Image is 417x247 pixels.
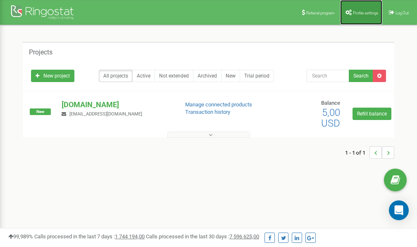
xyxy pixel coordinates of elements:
[115,233,145,240] u: 1 744 194,00
[62,99,172,110] p: [DOMAIN_NAME]
[345,138,394,167] nav: ...
[349,70,373,82] button: Search
[396,11,409,15] span: Log Out
[99,70,133,82] a: All projects
[229,233,259,240] u: 7 596 625,00
[69,111,142,117] span: [EMAIL_ADDRESS][DOMAIN_NAME]
[31,70,74,82] a: New project
[221,70,240,82] a: New
[389,200,409,220] div: Open Intercom Messenger
[146,233,259,240] span: Calls processed in the last 30 days :
[30,108,51,115] span: New
[155,70,193,82] a: Not extended
[240,70,274,82] a: Trial period
[353,11,378,15] span: Profile settings
[29,49,52,56] h5: Projects
[185,109,230,115] a: Transaction history
[193,70,222,82] a: Archived
[8,233,33,240] span: 99,989%
[321,100,340,106] span: Balance
[321,107,340,129] span: 5,00 USD
[132,70,155,82] a: Active
[345,146,369,159] span: 1 - 1 of 1
[306,11,335,15] span: Referral program
[185,101,252,108] a: Manage connected products
[307,70,349,82] input: Search
[353,108,391,120] a: Refill balance
[34,233,145,240] span: Calls processed in the last 7 days :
